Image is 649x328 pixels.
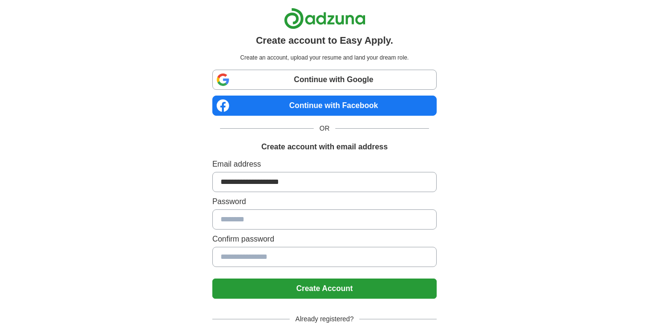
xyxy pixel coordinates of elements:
span: OR [314,123,335,134]
a: Continue with Facebook [212,96,437,116]
a: Continue with Google [212,70,437,90]
img: Adzuna logo [284,8,366,29]
label: Email address [212,158,437,170]
label: Password [212,196,437,207]
button: Create Account [212,279,437,299]
h1: Create account with email address [261,141,388,153]
label: Confirm password [212,233,437,245]
h1: Create account to Easy Apply. [256,33,393,48]
p: Create an account, upload your resume and land your dream role. [214,53,435,62]
span: Already registered? [290,314,359,324]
